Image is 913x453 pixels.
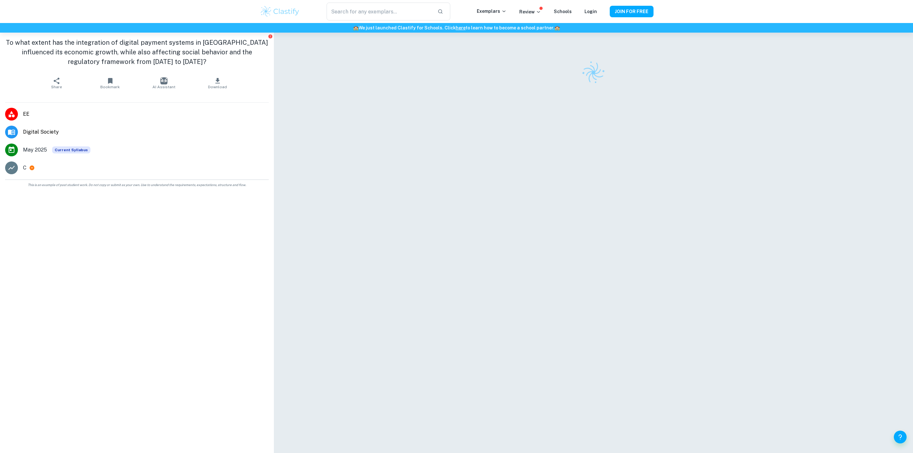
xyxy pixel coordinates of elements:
p: Exemplars [477,8,507,15]
span: Digital Society [23,128,269,136]
img: Clastify logo [578,57,609,88]
p: Review [519,8,541,15]
a: Schools [554,9,572,14]
button: Bookmark [83,74,137,92]
button: Report issue [268,34,273,39]
span: May 2025 [23,146,47,154]
a: here [456,25,466,30]
button: JOIN FOR FREE [610,6,654,17]
h6: We just launched Clastify for Schools. Click to learn how to become a school partner. [1,24,912,31]
button: Download [191,74,244,92]
span: Download [208,85,227,89]
p: C [23,164,27,172]
button: AI Assistant [137,74,191,92]
span: 🏫 [353,25,359,30]
a: Login [584,9,597,14]
button: Share [30,74,83,92]
img: AI Assistant [160,77,167,84]
button: Help and Feedback [894,431,907,443]
span: Bookmark [100,85,120,89]
span: 🏫 [554,25,560,30]
span: AI Assistant [152,85,175,89]
span: EE [23,110,269,118]
span: This is an example of past student work. Do not copy or submit as your own. Use to understand the... [3,183,271,187]
span: Current Syllabus [52,146,90,153]
div: This exemplar is based on the current syllabus. Feel free to refer to it for inspiration/ideas wh... [52,146,90,153]
input: Search for any exemplars... [327,3,432,20]
h1: To what extent has the integration of digital payment systems in [GEOGRAPHIC_DATA] influenced its... [5,38,269,66]
img: Clastify logo [260,5,300,18]
span: Share [51,85,62,89]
